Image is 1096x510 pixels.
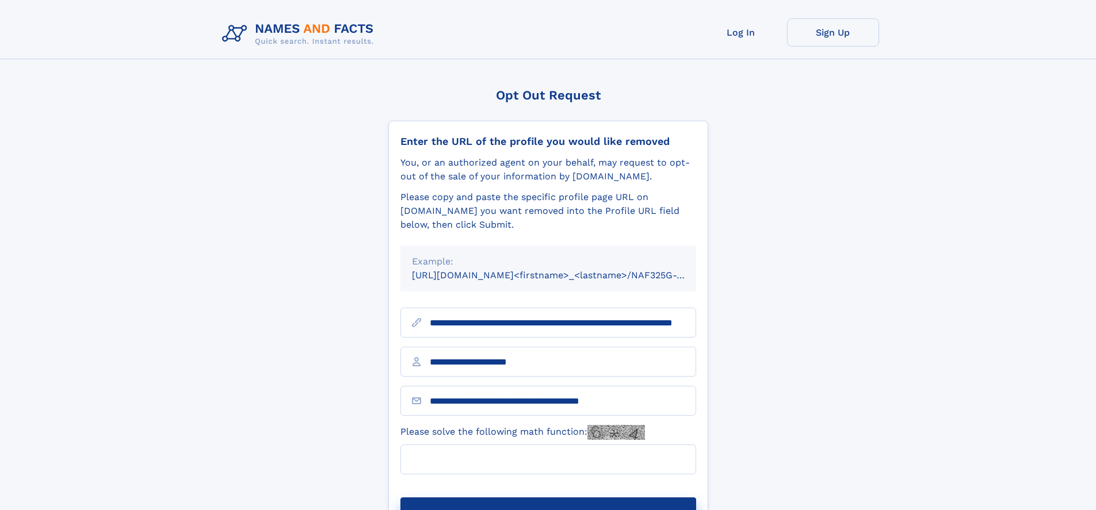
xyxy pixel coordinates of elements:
div: Example: [412,255,685,269]
div: Enter the URL of the profile you would like removed [400,135,696,148]
div: You, or an authorized agent on your behalf, may request to opt-out of the sale of your informatio... [400,156,696,183]
label: Please solve the following math function: [400,425,645,440]
a: Sign Up [787,18,879,47]
div: Opt Out Request [388,88,708,102]
small: [URL][DOMAIN_NAME]<firstname>_<lastname>/NAF325G-xxxxxxxx [412,270,718,281]
img: Logo Names and Facts [217,18,383,49]
a: Log In [695,18,787,47]
div: Please copy and paste the specific profile page URL on [DOMAIN_NAME] you want removed into the Pr... [400,190,696,232]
